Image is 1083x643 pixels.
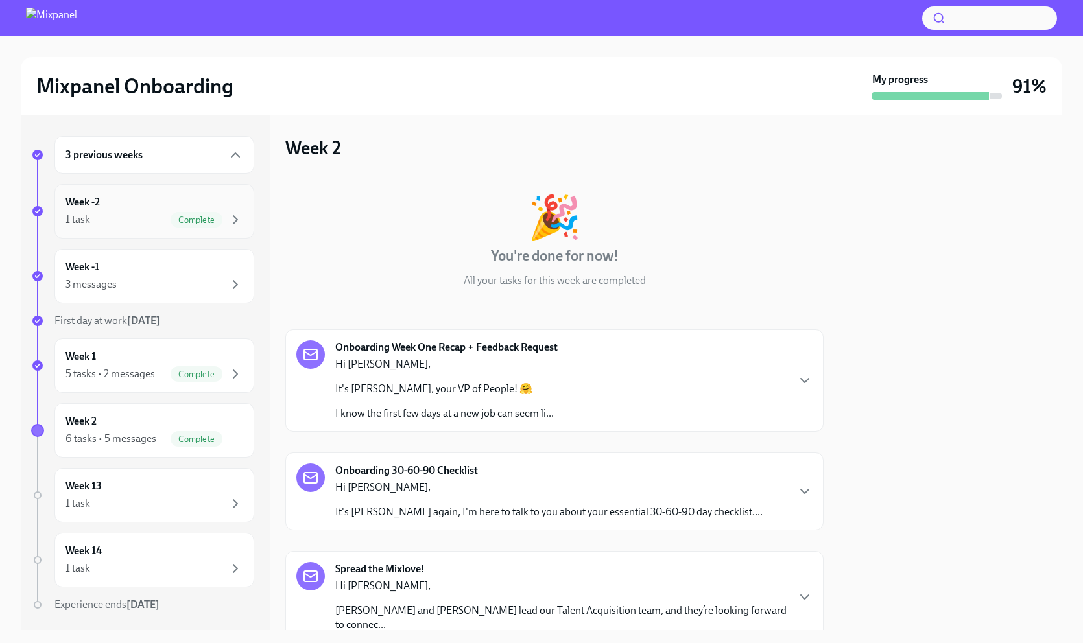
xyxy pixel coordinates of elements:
[65,414,97,428] h6: Week 2
[335,406,554,421] p: I know the first few days at a new job can seem li...
[872,73,928,87] strong: My progress
[171,369,222,379] span: Complete
[335,603,787,632] p: [PERSON_NAME] and [PERSON_NAME] lead our Talent Acquisition team, and they’re looking forward to ...
[36,73,233,99] h2: Mixpanel Onboarding
[335,480,763,495] p: Hi [PERSON_NAME],
[65,432,156,446] div: 6 tasks • 5 messages
[127,314,160,327] strong: [DATE]
[65,479,102,493] h6: Week 13
[31,249,254,303] a: Week -13 messages
[31,338,254,393] a: Week 15 tasks • 2 messagesComplete
[31,468,254,522] a: Week 131 task
[54,314,160,327] span: First day at work
[528,196,581,239] div: 🎉
[65,497,90,511] div: 1 task
[65,195,100,209] h6: Week -2
[491,246,619,266] h4: You're done for now!
[31,314,254,328] a: First day at work[DATE]
[126,598,160,611] strong: [DATE]
[65,213,90,227] div: 1 task
[54,136,254,174] div: 3 previous weeks
[335,463,478,478] strong: Onboarding 30-60-90 Checklist
[65,367,155,381] div: 5 tasks • 2 messages
[65,260,99,274] h6: Week -1
[26,8,77,29] img: Mixpanel
[65,277,117,292] div: 3 messages
[31,184,254,239] a: Week -21 taskComplete
[31,403,254,458] a: Week 26 tasks • 5 messagesComplete
[335,579,787,593] p: Hi [PERSON_NAME],
[335,562,425,576] strong: Spread the Mixlove!
[171,215,222,225] span: Complete
[335,382,554,396] p: It's [PERSON_NAME], your VP of People! 🤗
[171,434,222,444] span: Complete
[65,544,102,558] h6: Week 14
[31,533,254,587] a: Week 141 task
[335,357,554,371] p: Hi [PERSON_NAME],
[65,349,96,364] h6: Week 1
[464,274,646,288] p: All your tasks for this week are completed
[335,340,558,355] strong: Onboarding Week One Recap + Feedback Request
[335,505,763,519] p: It's [PERSON_NAME] again, I'm here to talk to you about your essential 30-60-90 day checklist....
[65,561,90,576] div: 1 task
[54,598,160,611] span: Experience ends
[285,136,341,159] h3: Week 2
[65,148,143,162] h6: 3 previous weeks
[1012,75,1047,98] h3: 91%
